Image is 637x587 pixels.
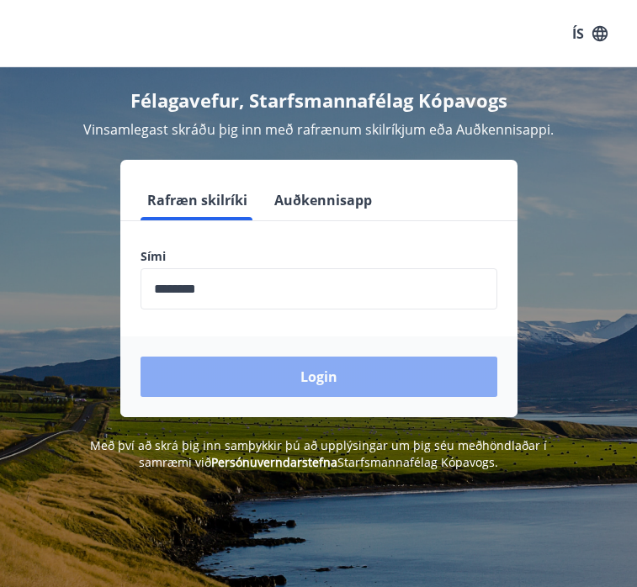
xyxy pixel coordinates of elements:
a: Persónuverndarstefna [211,454,337,470]
button: ÍS [563,19,617,49]
button: Auðkennisapp [268,180,379,220]
button: Login [141,357,497,397]
label: Sími [141,248,497,265]
button: Rafræn skilríki [141,180,254,220]
h4: Félagavefur, Starfsmannafélag Kópavogs [20,87,617,113]
span: Með því að skrá þig inn samþykkir þú að upplýsingar um þig séu meðhöndlaðar í samræmi við Starfsm... [90,437,547,470]
span: Vinsamlegast skráðu þig inn með rafrænum skilríkjum eða Auðkennisappi. [83,120,554,139]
